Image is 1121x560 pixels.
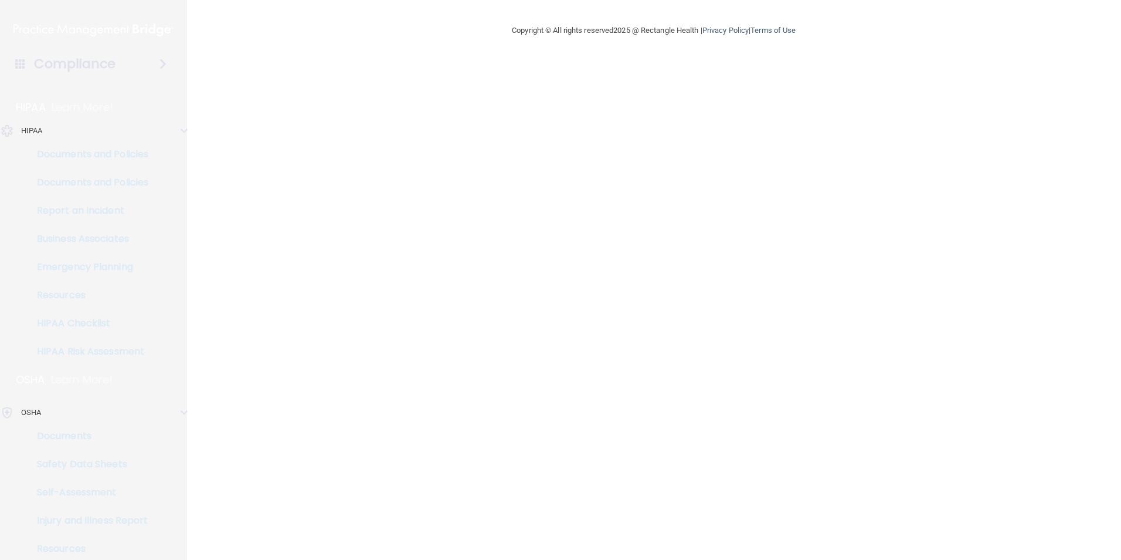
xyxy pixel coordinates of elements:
[21,124,43,138] p: HIPAA
[51,373,113,387] p: Learn More!
[8,430,168,442] p: Documents
[702,26,749,35] a: Privacy Policy
[8,458,168,470] p: Safety Data Sheets
[750,26,796,35] a: Terms of Use
[8,177,168,188] p: Documents and Policies
[8,543,168,555] p: Resources
[440,12,868,49] div: Copyright © All rights reserved 2025 @ Rectangle Health | |
[8,149,168,160] p: Documents and Policies
[13,18,173,42] img: PMB logo
[8,318,168,329] p: HIPAA Checklist
[8,487,168,498] p: Self-Assessment
[21,406,41,420] p: OSHA
[34,56,116,72] h4: Compliance
[8,233,168,245] p: Business Associates
[52,100,114,114] p: Learn More!
[8,346,168,357] p: HIPAA Risk Assessment
[16,373,45,387] p: OSHA
[8,289,168,301] p: Resources
[8,515,168,527] p: Injury and Illness Report
[8,261,168,273] p: Emergency Planning
[16,100,46,114] p: HIPAA
[8,205,168,217] p: Report an Incident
